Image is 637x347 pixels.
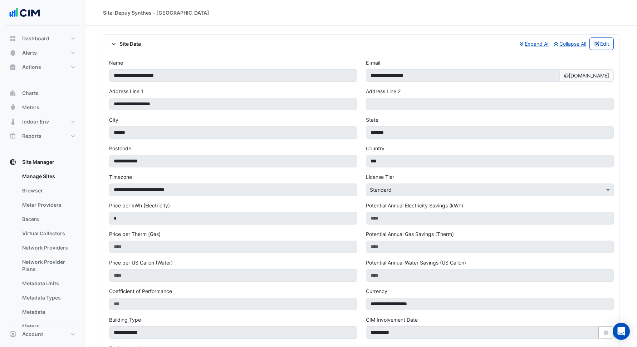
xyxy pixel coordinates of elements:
app-icon: Charts [9,90,16,97]
label: Price per Therm (Gas) [109,230,161,238]
app-icon: Dashboard [9,35,16,42]
app-icon: Reports [9,132,16,140]
label: Postcode [109,145,131,152]
app-icon: Alerts [9,49,16,56]
label: CIM Involvement Date [366,316,418,323]
label: Building Type [109,316,141,323]
label: Price per US Gallon (Water) [109,259,173,266]
label: Price per kWh (Electricity) [109,202,170,209]
a: Metadata Units [16,276,80,291]
div: Open Intercom Messenger [613,323,630,340]
a: Network Providers [16,241,80,255]
span: Indoor Env [22,118,49,125]
a: Browser [16,183,80,198]
label: Address Line 1 [109,87,143,95]
span: Alerts [22,49,37,56]
span: Meters [22,104,39,111]
a: Virtual Collectors [16,226,80,241]
a: Meters [16,319,80,333]
button: Collapse All [553,37,587,50]
button: Site Manager [6,155,80,169]
span: Account [22,331,43,338]
button: Account [6,327,80,341]
span: Actions [22,64,41,71]
label: State [366,116,378,124]
button: Meters [6,100,80,115]
label: Timezone [109,173,132,181]
button: Edit [589,37,614,50]
button: Dashboard [6,31,80,46]
app-icon: Indoor Env [9,118,16,125]
button: Alerts [6,46,80,60]
label: Name [109,59,123,66]
button: Indoor Env [6,115,80,129]
label: Potential Annual Electricity Savings (kWh) [366,202,463,209]
a: Network Provider Plans [16,255,80,276]
a: Metadata [16,305,80,319]
label: E-mail [366,59,380,66]
a: Metadata Types [16,291,80,305]
button: Charts [6,86,80,100]
a: Manage Sites [16,169,80,183]
button: Expand All [518,37,550,50]
label: Potential Annual Water Savings (US Gallon) [366,259,466,266]
label: Address Line 2 [366,87,401,95]
label: Coefficient of Performance [109,287,172,295]
label: City [109,116,118,124]
div: Site: Depuy Synthes - [GEOGRAPHIC_DATA] [103,9,209,16]
a: Meter Providers [16,198,80,212]
button: Actions [6,60,80,74]
app-icon: Site Manager [9,159,16,166]
span: Charts [22,90,39,97]
label: License Tier [366,173,394,181]
span: Dashboard [22,35,49,42]
button: Reports [6,129,80,143]
span: @[DOMAIN_NAME] [559,69,614,82]
a: Bacers [16,212,80,226]
label: Currency [366,287,387,295]
app-icon: Actions [9,64,16,71]
img: Company Logo [9,6,41,20]
label: Country [366,145,384,152]
span: Site Data [109,40,141,47]
label: Potential Annual Gas Savings (Therm) [366,230,454,238]
app-icon: Meters [9,104,16,111]
span: Reports [22,132,41,140]
span: Site Manager [22,159,54,166]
